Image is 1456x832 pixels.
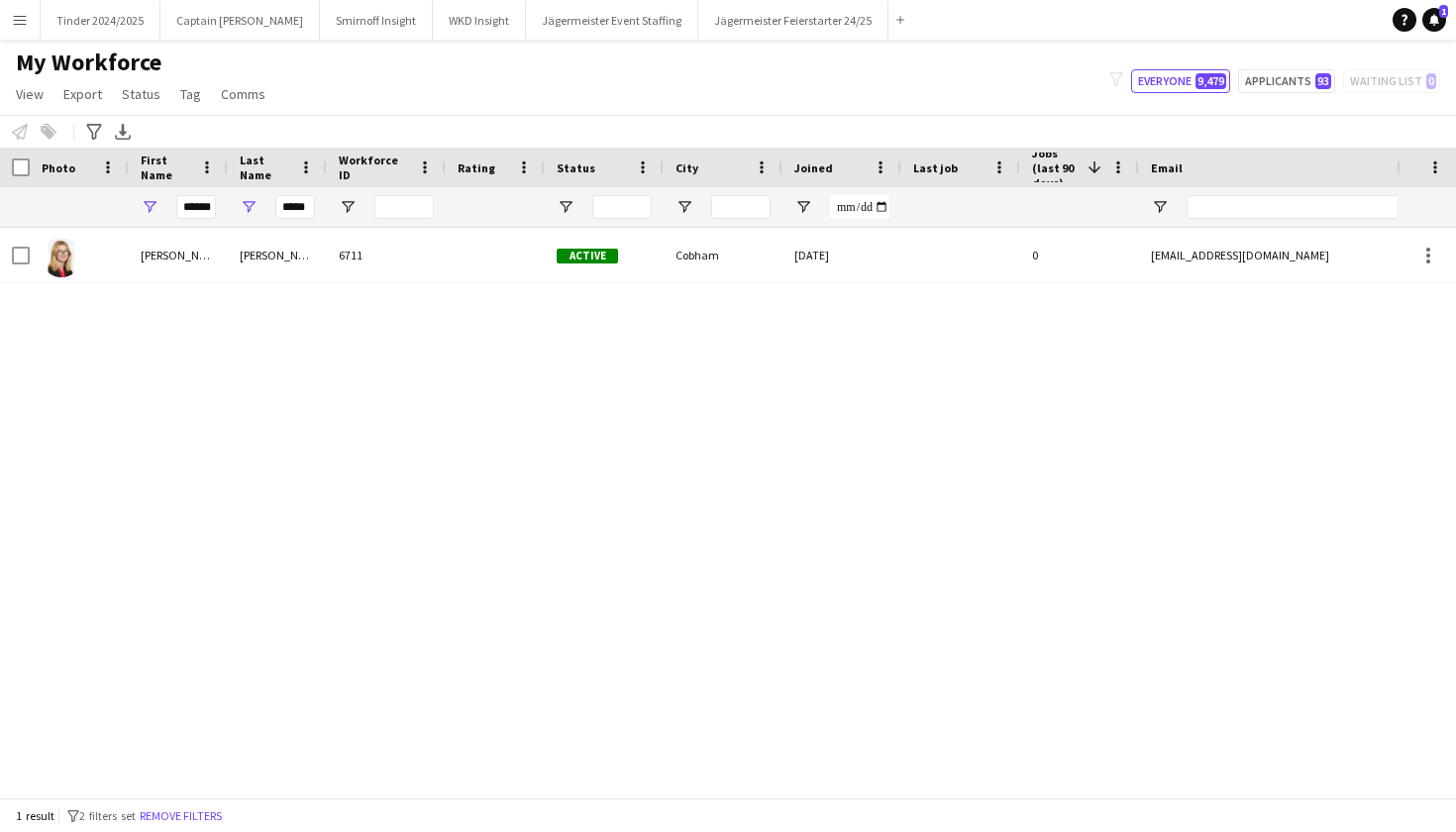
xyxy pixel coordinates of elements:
span: My Workforce [16,48,161,77]
div: 6711 [327,228,446,282]
span: 9,479 [1196,73,1226,89]
span: Workforce ID [339,153,410,182]
span: Status [122,85,160,103]
button: Open Filter Menu [141,198,158,216]
a: View [8,81,52,107]
button: Open Filter Menu [240,198,258,216]
input: Status Filter Input [592,195,652,219]
div: [DATE] [782,228,901,282]
img: Olivia Roger [42,238,81,277]
button: Jägermeister Feierstarter 24/25 [698,1,888,40]
span: Comms [221,85,265,103]
div: [PERSON_NAME] [129,228,228,282]
span: Jobs (last 90 days) [1032,146,1080,190]
div: 0 [1020,228,1139,282]
span: Email [1151,160,1183,175]
input: First Name Filter Input [176,195,216,219]
span: Joined [794,160,833,175]
button: Tinder 2024/2025 [41,1,160,40]
button: Captain [PERSON_NAME] [160,1,320,40]
input: Last Name Filter Input [275,195,315,219]
span: City [676,160,698,175]
span: 2 filters set [79,808,136,823]
button: Remove filters [136,805,226,827]
span: Last job [913,160,958,175]
a: Export [55,81,110,107]
span: Last Name [240,153,291,182]
a: Status [114,81,168,107]
span: Rating [458,160,495,175]
button: Open Filter Menu [1151,198,1169,216]
input: City Filter Input [711,195,771,219]
span: Photo [42,160,75,175]
span: Status [557,160,595,175]
a: Tag [172,81,209,107]
button: Applicants93 [1238,69,1335,93]
span: Tag [180,85,201,103]
button: WKD Insight [433,1,526,40]
span: Export [63,85,102,103]
button: Open Filter Menu [794,198,812,216]
span: 1 [1439,5,1448,18]
input: Joined Filter Input [830,195,889,219]
app-action-btn: Export XLSX [111,120,135,144]
button: Smirnoff Insight [320,1,433,40]
app-action-btn: Advanced filters [82,120,106,144]
a: Comms [213,81,273,107]
button: Open Filter Menu [339,198,357,216]
input: Workforce ID Filter Input [374,195,434,219]
button: Open Filter Menu [676,198,693,216]
span: Active [557,249,618,263]
span: View [16,85,44,103]
button: Open Filter Menu [557,198,574,216]
span: First Name [141,153,192,182]
a: 1 [1422,8,1446,32]
button: Jägermeister Event Staffing [526,1,698,40]
button: Everyone9,479 [1131,69,1230,93]
div: Cobham [664,228,782,282]
div: [PERSON_NAME] [228,228,327,282]
span: 93 [1315,73,1331,89]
